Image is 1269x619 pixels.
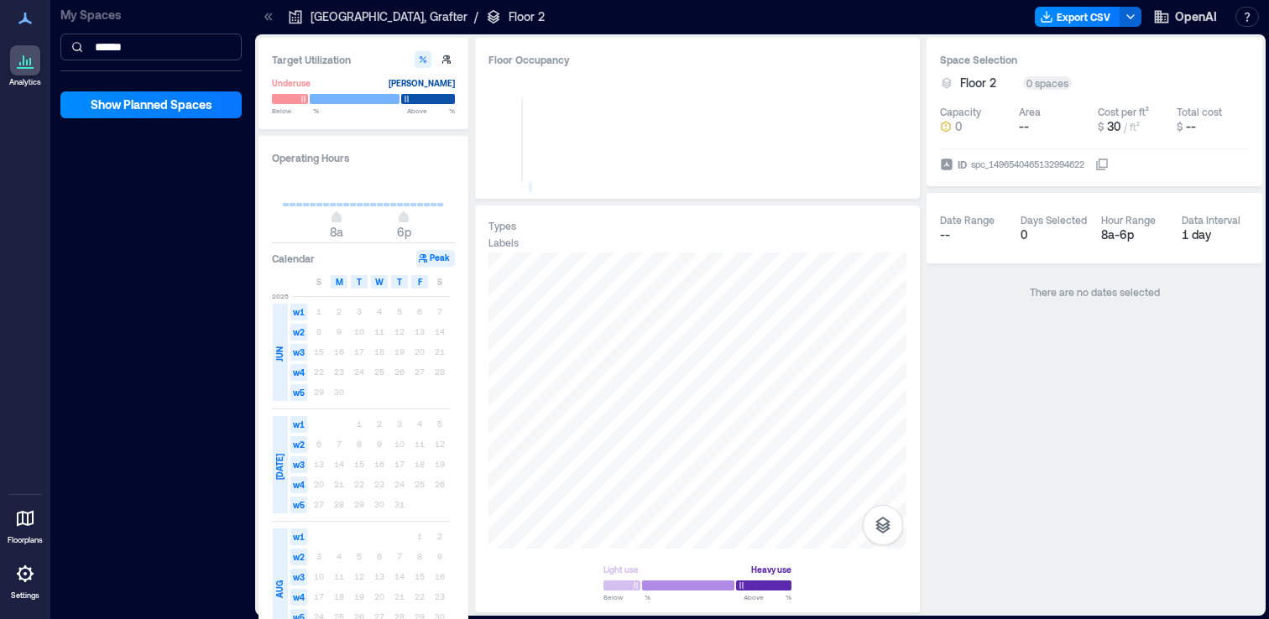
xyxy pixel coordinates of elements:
span: w3 [290,569,307,585]
div: Data Interval [1182,213,1240,226]
div: Light use [603,561,639,578]
span: 30 [1107,119,1120,133]
span: w1 [290,304,307,320]
span: w2 [290,436,307,453]
span: AUG [273,580,286,598]
span: w4 [290,589,307,606]
div: Days Selected [1021,213,1087,226]
span: Show Planned Spaces [91,96,212,113]
p: Floorplans [8,535,43,545]
h3: Operating Hours [272,149,455,166]
span: OpenAI [1175,8,1217,25]
h3: Calendar [272,250,315,267]
button: Export CSV [1035,7,1120,27]
span: Above % [744,592,791,602]
p: / [474,8,478,25]
button: Peak [416,250,455,267]
span: w1 [290,528,307,545]
span: Floor 2 [960,75,996,91]
div: [PERSON_NAME] [389,75,455,91]
span: Below % [603,592,650,602]
span: -- [940,227,950,242]
span: w2 [290,549,307,565]
p: [GEOGRAPHIC_DATA], Grafter [311,8,467,25]
p: Analytics [9,77,41,87]
span: w5 [290,384,307,401]
span: 6p [397,225,411,239]
span: w2 [290,324,307,341]
div: Area [1019,105,1041,118]
div: 0 [1021,226,1088,243]
span: M [336,275,343,289]
h3: Target Utilization [272,51,455,68]
button: Floor 2 [960,75,1016,91]
div: Heavy use [751,561,791,578]
span: T [357,275,362,289]
span: Below % [272,106,319,116]
span: w1 [290,416,307,433]
span: 0 [955,118,962,135]
span: w5 [290,497,307,513]
a: Floorplans [3,498,48,550]
span: There are no dates selected [1030,286,1160,298]
span: T [397,275,402,289]
div: 0 spaces [1023,76,1072,90]
span: [DATE] [273,454,286,480]
div: Underuse [272,75,311,91]
div: Date Range [940,213,995,226]
div: Floor Occupancy [488,51,906,68]
span: / ft² [1124,121,1140,133]
div: Cost per ft² [1098,105,1149,118]
p: Settings [11,590,39,601]
span: Above % [407,106,455,116]
span: -- [1186,119,1196,133]
span: 8a [330,225,343,239]
div: Types [488,219,516,232]
h3: Space Selection [940,51,1249,68]
span: S [437,275,442,289]
span: $ [1177,121,1183,133]
button: IDspc_1496540465132994622 [1095,158,1109,171]
span: F [418,275,422,289]
span: S [316,275,321,289]
div: 8a - 6p [1101,226,1168,243]
div: Total cost [1177,105,1222,118]
span: ID [958,156,967,173]
div: 1 day [1182,226,1249,243]
div: Labels [488,236,519,249]
a: Analytics [4,40,46,92]
button: 0 [940,118,1012,135]
span: $ [1098,121,1104,133]
span: JUN [273,346,286,362]
p: Floor 2 [509,8,545,25]
div: Hour Range [1101,213,1156,226]
button: OpenAI [1148,3,1222,30]
div: Capacity [940,105,981,118]
span: W [375,275,384,289]
button: $ 30 / ft² [1098,118,1170,135]
div: spc_1496540465132994622 [969,156,1086,173]
span: w4 [290,364,307,381]
p: My Spaces [60,7,242,23]
button: Show Planned Spaces [60,91,242,118]
span: w4 [290,476,307,493]
span: w3 [290,344,307,361]
span: -- [1019,119,1029,133]
span: w3 [290,456,307,473]
a: Settings [5,554,45,606]
span: 2025 [272,291,289,301]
